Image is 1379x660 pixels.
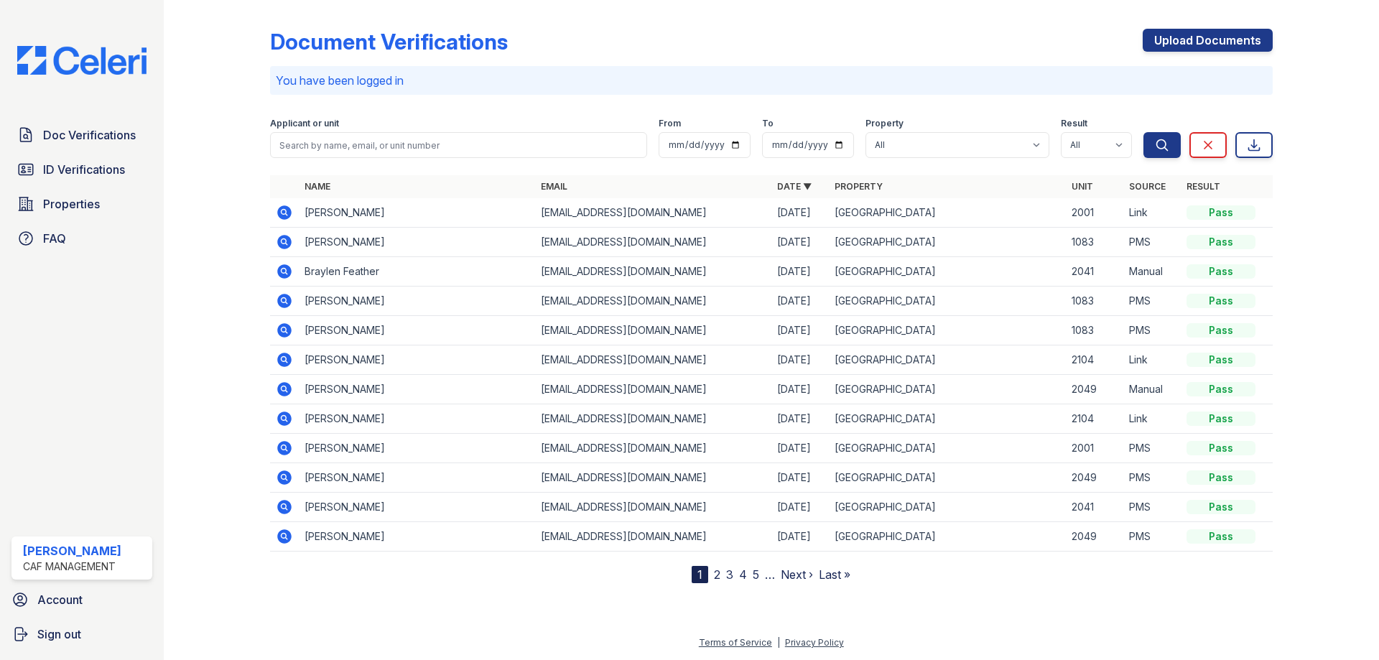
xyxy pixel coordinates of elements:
td: 2001 [1066,434,1123,463]
button: Sign out [6,620,158,649]
span: Account [37,591,83,608]
td: [PERSON_NAME] [299,375,535,404]
td: [GEOGRAPHIC_DATA] [829,404,1065,434]
a: 5 [753,567,759,582]
td: [DATE] [771,375,829,404]
div: CAF Management [23,559,121,574]
td: [EMAIL_ADDRESS][DOMAIN_NAME] [535,493,771,522]
td: [DATE] [771,257,829,287]
td: [GEOGRAPHIC_DATA] [829,345,1065,375]
td: [PERSON_NAME] [299,404,535,434]
td: [GEOGRAPHIC_DATA] [829,257,1065,287]
td: [PERSON_NAME] [299,287,535,316]
a: Terms of Service [699,637,772,648]
span: ID Verifications [43,161,125,178]
div: Pass [1187,294,1255,308]
td: [EMAIL_ADDRESS][DOMAIN_NAME] [535,316,771,345]
a: Date ▼ [777,181,812,192]
a: Email [541,181,567,192]
div: Pass [1187,353,1255,367]
a: Result [1187,181,1220,192]
a: Source [1129,181,1166,192]
td: [DATE] [771,287,829,316]
td: 1083 [1066,287,1123,316]
td: [DATE] [771,434,829,463]
td: [PERSON_NAME] [299,522,535,552]
a: FAQ [11,224,152,253]
td: [EMAIL_ADDRESS][DOMAIN_NAME] [535,345,771,375]
span: Doc Verifications [43,126,136,144]
td: [EMAIL_ADDRESS][DOMAIN_NAME] [535,404,771,434]
td: [EMAIL_ADDRESS][DOMAIN_NAME] [535,257,771,287]
td: 2049 [1066,375,1123,404]
td: 2049 [1066,522,1123,552]
td: 2049 [1066,463,1123,493]
input: Search by name, email, or unit number [270,132,647,158]
div: [PERSON_NAME] [23,542,121,559]
td: PMS [1123,316,1181,345]
td: [DATE] [771,345,829,375]
td: [DATE] [771,463,829,493]
td: [GEOGRAPHIC_DATA] [829,316,1065,345]
td: [EMAIL_ADDRESS][DOMAIN_NAME] [535,375,771,404]
a: Properties [11,190,152,218]
td: [PERSON_NAME] [299,493,535,522]
td: [DATE] [771,228,829,257]
a: 4 [739,567,747,582]
span: Sign out [37,626,81,643]
a: 2 [714,567,720,582]
a: Property [835,181,883,192]
td: [GEOGRAPHIC_DATA] [829,198,1065,228]
td: 1083 [1066,228,1123,257]
a: Doc Verifications [11,121,152,149]
p: You have been logged in [276,72,1267,89]
td: [PERSON_NAME] [299,345,535,375]
div: | [777,637,780,648]
a: Name [305,181,330,192]
td: PMS [1123,463,1181,493]
div: Pass [1187,323,1255,338]
label: From [659,118,681,129]
div: Pass [1187,235,1255,249]
td: Link [1123,345,1181,375]
div: Pass [1187,470,1255,485]
td: PMS [1123,287,1181,316]
div: Pass [1187,529,1255,544]
span: Properties [43,195,100,213]
td: 1083 [1066,316,1123,345]
div: Pass [1187,412,1255,426]
td: [GEOGRAPHIC_DATA] [829,522,1065,552]
div: Pass [1187,441,1255,455]
td: PMS [1123,434,1181,463]
span: … [765,566,775,583]
td: [DATE] [771,522,829,552]
td: [DATE] [771,493,829,522]
td: [EMAIL_ADDRESS][DOMAIN_NAME] [535,434,771,463]
label: To [762,118,774,129]
a: Privacy Policy [785,637,844,648]
td: [EMAIL_ADDRESS][DOMAIN_NAME] [535,522,771,552]
td: Manual [1123,375,1181,404]
td: [GEOGRAPHIC_DATA] [829,463,1065,493]
div: Pass [1187,264,1255,279]
a: 3 [726,567,733,582]
td: Link [1123,198,1181,228]
a: Upload Documents [1143,29,1273,52]
a: Next › [781,567,813,582]
td: [EMAIL_ADDRESS][DOMAIN_NAME] [535,228,771,257]
td: 2001 [1066,198,1123,228]
label: Property [865,118,904,129]
td: PMS [1123,522,1181,552]
td: [PERSON_NAME] [299,198,535,228]
td: [PERSON_NAME] [299,463,535,493]
div: Document Verifications [270,29,508,55]
td: [DATE] [771,316,829,345]
td: [EMAIL_ADDRESS][DOMAIN_NAME] [535,463,771,493]
td: [GEOGRAPHIC_DATA] [829,375,1065,404]
td: Braylen Feather [299,257,535,287]
td: 2041 [1066,257,1123,287]
div: Pass [1187,500,1255,514]
td: [EMAIL_ADDRESS][DOMAIN_NAME] [535,198,771,228]
td: 2104 [1066,345,1123,375]
td: 2041 [1066,493,1123,522]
